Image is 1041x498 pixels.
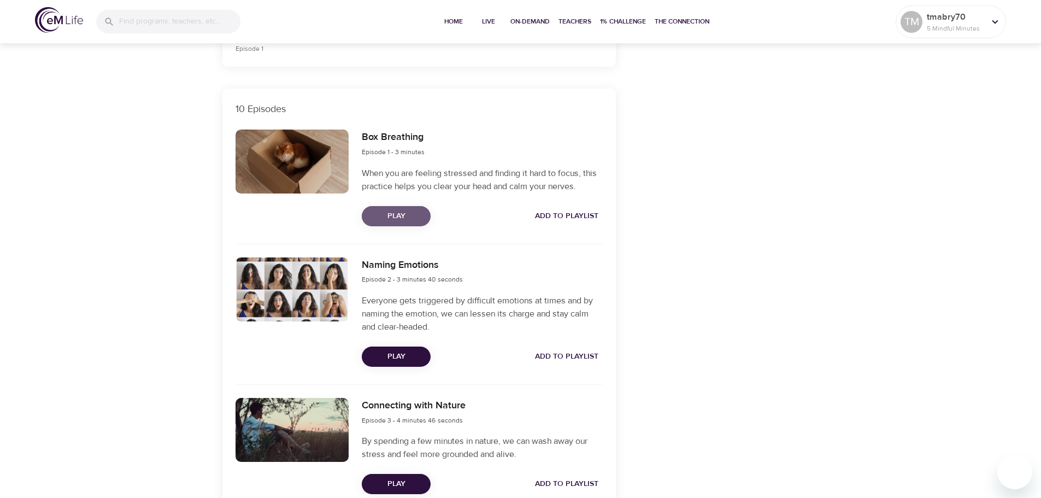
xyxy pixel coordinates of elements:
[362,148,425,156] span: Episode 1 - 3 minutes
[362,275,463,284] span: Episode 2 - 3 minutes 40 seconds
[236,44,508,54] p: Episode 1
[370,350,422,364] span: Play
[997,454,1032,489] iframe: Button to launch messaging window
[362,474,431,494] button: Play
[531,206,603,226] button: Add to Playlist
[440,16,467,27] span: Home
[531,474,603,494] button: Add to Playlist
[370,477,422,491] span: Play
[475,16,502,27] span: Live
[535,477,598,491] span: Add to Playlist
[927,10,985,24] p: tmabry70
[362,206,431,226] button: Play
[362,294,602,333] p: Everyone gets triggered by difficult emotions at times and by naming the emotion, we can lessen i...
[362,435,602,461] p: By spending a few minutes in nature, we can wash away our stress and feel more grounded and alive.
[362,398,466,414] h6: Connecting with Nature
[535,350,598,364] span: Add to Playlist
[119,10,240,33] input: Find programs, teachers, etc...
[901,11,922,33] div: TM
[370,209,422,223] span: Play
[362,167,602,193] p: When you are feeling stressed and finding it hard to focus, this practice helps you clear your he...
[362,416,463,425] span: Episode 3 - 4 minutes 46 seconds
[362,130,425,145] h6: Box Breathing
[600,16,646,27] span: 1% Challenge
[510,16,550,27] span: On-Demand
[531,347,603,367] button: Add to Playlist
[535,209,598,223] span: Add to Playlist
[558,16,591,27] span: Teachers
[35,7,83,33] img: logo
[927,24,985,33] p: 5 Mindful Minutes
[236,102,603,116] p: 10 Episodes
[362,347,431,367] button: Play
[655,16,709,27] span: The Connection
[362,257,463,273] h6: Naming Emotions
